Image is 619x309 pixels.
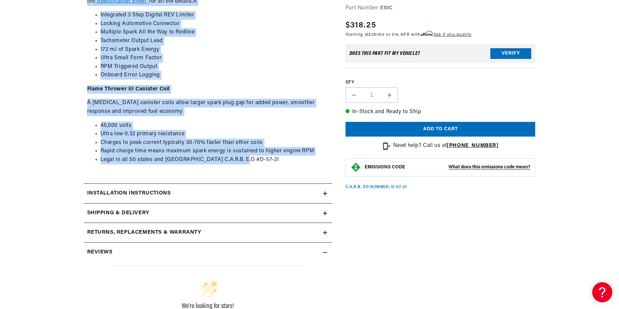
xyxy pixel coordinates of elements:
[101,11,329,20] li: Integrated 3 Step Digital REV Limiter
[365,164,531,170] button: EMISSIONS CODEWhat does this emissions code mean?
[84,243,332,262] summary: Reviews
[101,20,329,28] li: Locking Automotive Connector
[84,204,332,223] summary: Shipping & Delivery
[101,28,329,37] li: Multiple Spark All the Way to Redline
[101,139,329,147] li: Charges to peak current typically 30-70% faster than other coils
[101,156,329,164] li: Legal in all 50 states and [GEOGRAPHIC_DATA] C.A.R.B. E.O #D-57-21
[87,99,329,116] p: Â [MEDICAL_DATA] canister coils allow larger spark plug gap for added power, smoother response an...
[346,19,376,31] span: $318.25
[346,4,536,13] div: Part Number:
[84,223,332,242] summary: Returns, Replacements & Warranty
[380,5,392,11] strong: 510C
[101,122,329,130] li: 45,000 volts
[87,209,149,218] h2: Shipping & Delivery
[346,184,407,190] p: C.A.R.B. EO Number: D-57-37
[101,37,329,46] li: Tachometer Output Lead
[101,54,329,63] li: Ultra Small Form Factor
[448,165,530,170] strong: What does this emissions code mean?
[87,228,201,237] h2: Returns, Replacements & Warranty
[346,122,536,137] button: Add to cart
[346,108,536,117] p: In-Stock and Ready to Ship
[490,49,531,59] button: Verify
[351,162,361,173] img: Emissions code
[421,31,433,36] span: Affirm
[84,184,332,203] summary: Installation instructions
[87,189,171,198] h2: Installation instructions
[101,130,329,139] li: Ultra low 0.32 primary resistance
[101,71,329,80] li: Onboard Error Logging
[346,31,472,38] p: Starting at /mo or 0% APR with .
[87,86,170,92] strong: Flame Thrower III Canister Coil
[101,63,329,71] li: RPM Triggered Output
[447,143,498,149] a: [PHONE_NUMBER]
[350,51,420,57] div: Does This part fit My vehicle?
[101,147,329,156] li: Rapid charge time means maximum spark energy is sustained to higher engine RPM
[434,33,472,37] a: See if you qualify - Learn more about Affirm Financing (opens in modal)
[87,248,113,257] h2: Reviews
[365,165,405,170] strong: EMISSIONS CODE
[369,33,376,37] span: $29
[346,80,536,86] label: QTY
[393,142,499,151] p: Need help? Call us at
[101,46,329,54] li: 172 mJ of Spark Energy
